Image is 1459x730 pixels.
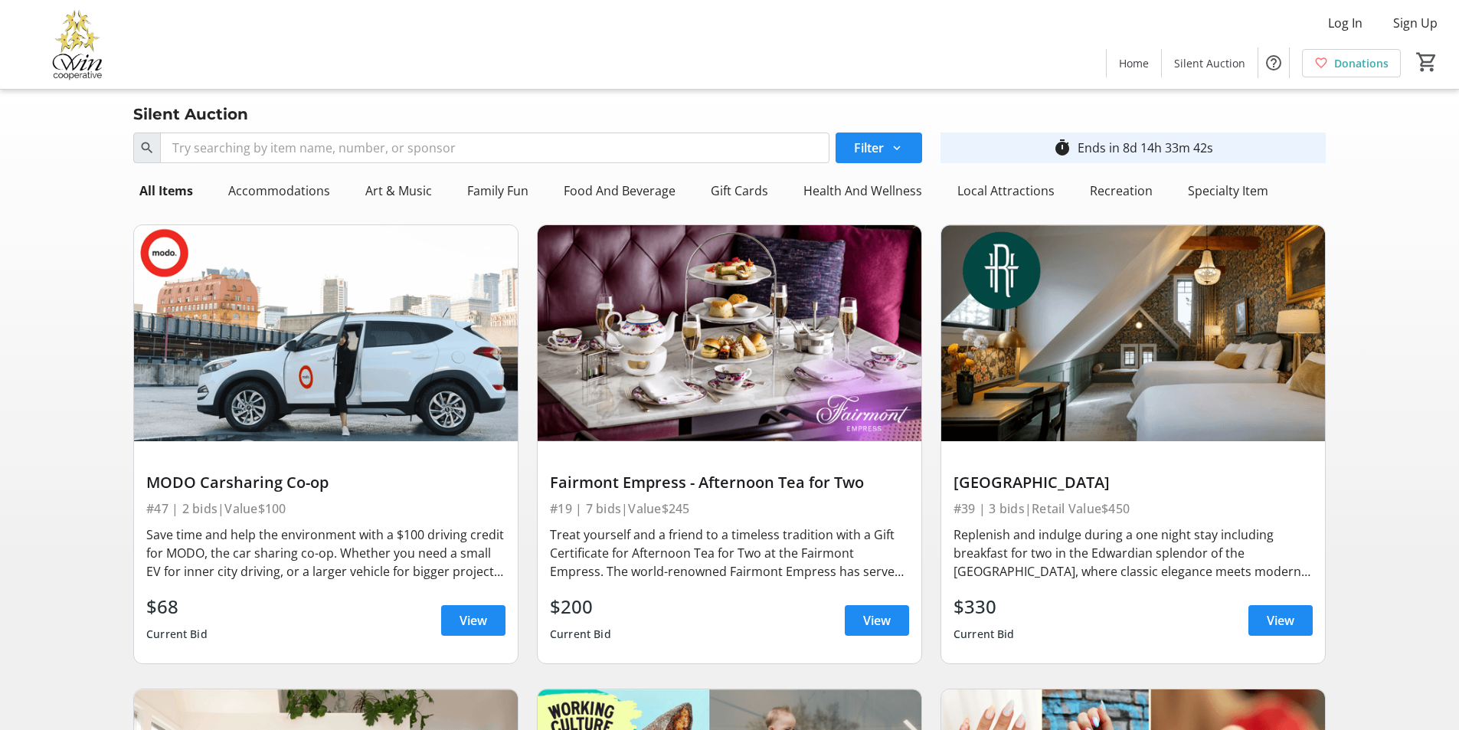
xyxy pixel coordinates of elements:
a: Silent Auction [1162,49,1258,77]
img: MODO Carsharing Co-op [134,225,518,441]
div: Food And Beverage [558,175,682,206]
a: View [845,605,909,636]
span: Silent Auction [1174,55,1245,71]
div: Replenish and indulge during a one night stay including breakfast for two in the Edwardian splend... [954,525,1313,581]
div: Current Bid [550,620,611,648]
button: Filter [836,133,922,163]
span: View [863,611,891,630]
div: Fairmont Empress - Afternoon Tea for Two [550,473,909,492]
a: Donations [1302,49,1401,77]
div: #39 | 3 bids | Retail Value $450 [954,498,1313,519]
div: Silent Auction [124,102,257,126]
div: Ends in 8d 14h 33m 42s [1078,139,1213,157]
span: View [460,611,487,630]
div: Local Attractions [951,175,1061,206]
span: Donations [1334,55,1389,71]
mat-icon: timer_outline [1053,139,1071,157]
button: Log In [1316,11,1375,35]
button: Help [1258,47,1289,78]
div: Treat yourself and a friend to a timeless tradition with a Gift Certificate for Afternoon Tea for... [550,525,909,581]
span: Home [1119,55,1149,71]
a: View [441,605,505,636]
div: Art & Music [359,175,438,206]
a: Home [1107,49,1161,77]
div: All Items [133,175,199,206]
input: Try searching by item name, number, or sponsor [160,133,829,163]
img: Victoria Women In Need Community Cooperative's Logo [9,6,146,83]
a: View [1248,605,1313,636]
span: Sign Up [1393,14,1438,32]
div: $330 [954,593,1015,620]
div: Specialty Item [1182,175,1274,206]
div: Accommodations [222,175,336,206]
span: Log In [1328,14,1362,32]
div: Current Bid [146,620,208,648]
img: Rosemead House Hotel [941,225,1325,441]
div: [GEOGRAPHIC_DATA] [954,473,1313,492]
span: View [1267,611,1294,630]
div: Health And Wellness [797,175,928,206]
button: Sign Up [1381,11,1450,35]
div: Recreation [1084,175,1159,206]
span: Filter [854,139,884,157]
div: Family Fun [461,175,535,206]
button: Cart [1413,48,1441,76]
div: Save time and help the environment with a $100 driving credit for MODO, the car sharing co-op. Wh... [146,525,505,581]
div: #47 | 2 bids | Value $100 [146,498,505,519]
div: MODO Carsharing Co-op [146,473,505,492]
div: Gift Cards [705,175,774,206]
img: Fairmont Empress - Afternoon Tea for Two [538,225,921,441]
div: $68 [146,593,208,620]
div: #19 | 7 bids | Value $245 [550,498,909,519]
div: $200 [550,593,611,620]
div: Current Bid [954,620,1015,648]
